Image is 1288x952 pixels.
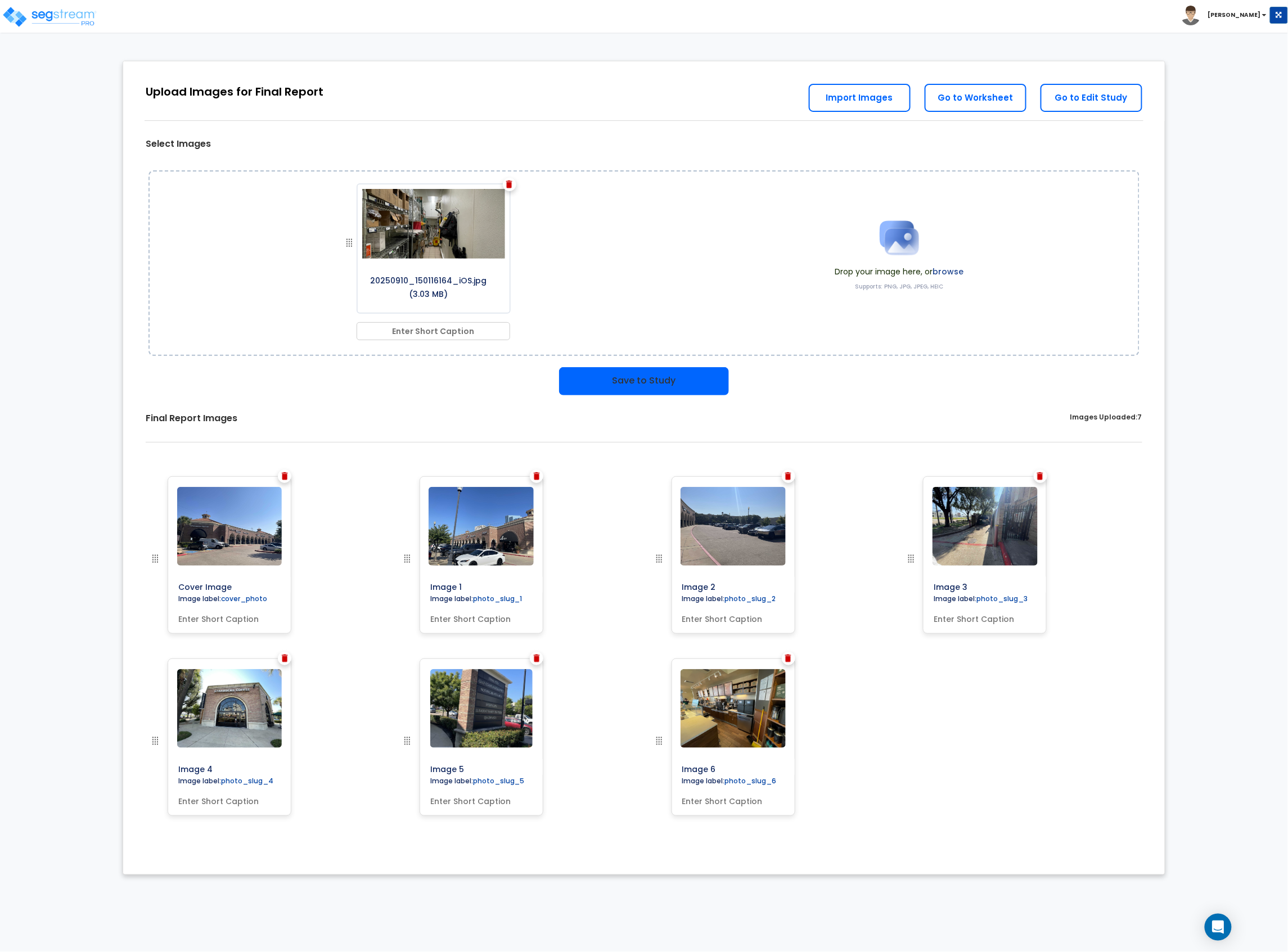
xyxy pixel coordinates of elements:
label: Images Uploaded: [1070,412,1142,425]
img: Trash Icon [1037,472,1043,480]
a: Go to Edit Study [1041,84,1142,112]
span: Drop your image here, or [835,266,964,277]
button: Save to Study [559,367,729,395]
img: drag handle [400,552,414,566]
input: Enter Short Caption [357,322,511,340]
input: Enter Short Caption [174,791,285,807]
input: Enter Short Caption [174,609,285,625]
label: photo_slug_2 [725,594,776,603]
div: Upload Images for Final Report [146,84,323,100]
label: photo_slug_3 [976,594,1028,603]
label: photo_slug_5 [473,776,525,786]
img: Vector.png [506,181,512,188]
img: Trash Icon [282,472,288,480]
a: Go to Worksheet [925,84,1026,112]
img: drag handle [652,734,666,748]
span: 7 [1138,412,1142,422]
label: Image label: [678,776,781,788]
input: Enter Short Caption [929,609,1041,625]
label: photo_slug_6 [725,776,777,786]
img: drag handle [343,236,356,250]
p: 20250910_150116164_iOS.jpg (3.03 MB) [358,270,499,301]
label: Image label: [426,594,527,606]
label: photo_slug_1 [473,594,523,603]
img: drag handle [148,734,162,748]
img: logo_pro_r.png [2,6,97,28]
img: drag handle [904,552,918,566]
label: browse [933,266,964,277]
img: Trash Icon [534,655,540,662]
img: drag handle [400,734,414,748]
img: drag handle [652,552,666,566]
label: cover_photo [221,594,267,603]
input: Enter Short Caption [678,609,789,625]
b: [PERSON_NAME] [1208,11,1261,19]
img: Trash Icon [785,655,791,662]
label: Image label: [174,594,272,606]
label: Image label: [678,594,781,606]
img: Trash Icon [282,655,288,662]
label: Final Report Images [146,412,237,425]
label: photo_slug_4 [221,776,273,786]
label: Supports: PNG, JPG, JPEG, HEIC [855,283,944,291]
label: Image label: [426,776,529,788]
img: avatar.png [1181,6,1201,25]
img: Trash Icon [785,472,791,480]
input: Enter Short Caption [426,609,537,625]
img: Trash Icon [534,472,540,480]
img: Upload Icon [871,210,927,266]
label: Image label: [174,776,278,788]
input: Enter Short Caption [678,791,789,807]
label: Select Images [146,138,211,151]
input: Enter Short Caption [426,791,537,807]
img: Z [358,184,510,263]
a: Import Images [809,84,911,112]
img: drag handle [148,552,162,566]
div: Open Intercom Messenger [1205,914,1232,941]
label: Image label: [929,594,1032,606]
